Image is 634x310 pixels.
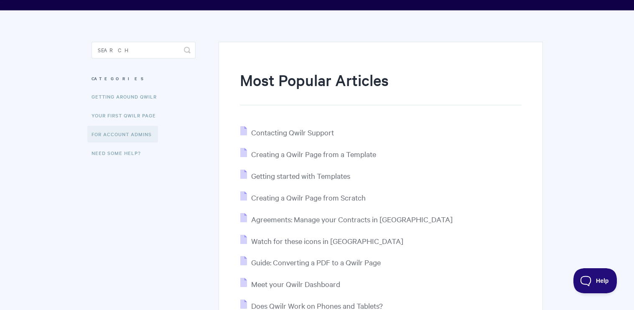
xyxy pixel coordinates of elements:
[92,145,147,161] a: Need Some Help?
[251,214,453,224] span: Agreements: Manage your Contracts in [GEOGRAPHIC_DATA]
[251,257,381,267] span: Guide: Converting a PDF to a Qwilr Page
[240,171,350,180] a: Getting started with Templates
[251,149,376,159] span: Creating a Qwilr Page from a Template
[92,107,162,124] a: Your First Qwilr Page
[251,171,350,180] span: Getting started with Templates
[573,268,617,293] iframe: Toggle Customer Support
[92,88,163,105] a: Getting Around Qwilr
[92,42,196,58] input: Search
[251,236,403,246] span: Watch for these icons in [GEOGRAPHIC_DATA]
[240,127,334,137] a: Contacting Qwilr Support
[251,279,340,289] span: Meet your Qwilr Dashboard
[240,149,376,159] a: Creating a Qwilr Page from a Template
[251,127,334,137] span: Contacting Qwilr Support
[87,126,158,142] a: For Account Admins
[240,193,366,202] a: Creating a Qwilr Page from Scratch
[240,279,340,289] a: Meet your Qwilr Dashboard
[240,236,403,246] a: Watch for these icons in [GEOGRAPHIC_DATA]
[240,69,521,105] h1: Most Popular Articles
[251,193,366,202] span: Creating a Qwilr Page from Scratch
[240,214,453,224] a: Agreements: Manage your Contracts in [GEOGRAPHIC_DATA]
[240,257,381,267] a: Guide: Converting a PDF to a Qwilr Page
[92,71,196,86] h3: Categories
